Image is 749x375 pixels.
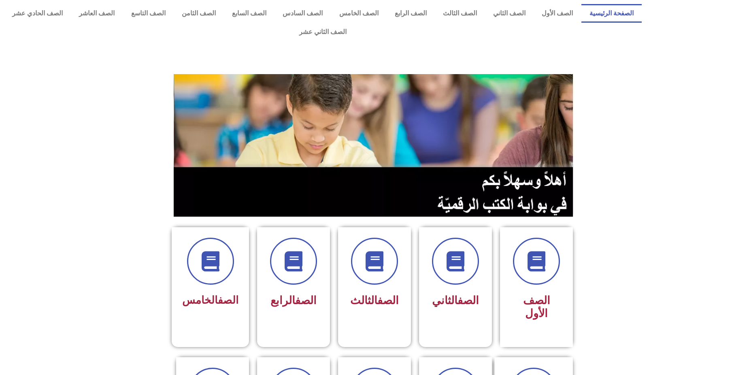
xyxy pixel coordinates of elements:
a: الصف [457,294,479,307]
a: الصف التاسع [123,4,174,23]
a: الصف الثامن [174,4,224,23]
a: الصف الأول [534,4,581,23]
span: الرابع [270,294,317,307]
a: الصف [218,294,238,306]
a: الصف الثالث [435,4,485,23]
a: الصف الخامس [331,4,386,23]
a: الصف الثاني [485,4,534,23]
span: الخامس [182,294,238,306]
a: الصف الرابع [387,4,435,23]
a: الصف الحادي عشر [4,4,71,23]
a: الصف [295,294,317,307]
a: الصف الثاني عشر [4,23,642,41]
span: الثالث [350,294,399,307]
a: الصف [377,294,399,307]
span: الصف الأول [523,294,550,320]
span: الثاني [432,294,479,307]
a: الصف السادس [274,4,331,23]
a: الصف العاشر [71,4,123,23]
a: الصف السابع [224,4,274,23]
a: الصفحة الرئيسية [581,4,642,23]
